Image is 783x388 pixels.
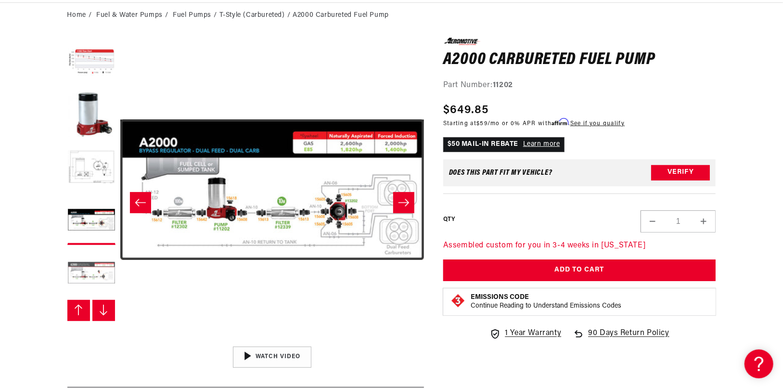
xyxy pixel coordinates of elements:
button: Load image 6 in gallery view [67,144,116,192]
button: Load image 7 in gallery view [67,197,116,245]
h1: A2000 Carbureted Fuel Pump [443,52,716,68]
button: Slide left [67,300,90,321]
button: Slide left [130,192,151,213]
a: Fuel Pumps [173,10,211,21]
a: 1 Year Warranty [489,327,561,340]
button: Emissions CodeContinue Reading to Understand Emissions Codes [471,293,621,310]
nav: breadcrumbs [67,10,716,21]
p: Assembled custom for you in 3-4 weeks in [US_STATE] [443,240,716,252]
p: Continue Reading to Understand Emissions Codes [471,302,621,310]
div: Does This part fit My vehicle? [449,169,552,177]
button: Load image 5 in gallery view [67,91,116,139]
li: T-Style (Carbureted) [219,10,293,21]
strong: Emissions Code [471,294,529,301]
p: $50 MAIL-IN REBATE [443,137,565,152]
media-gallery: Gallery Viewer [67,38,424,367]
strong: 11202 [493,81,513,89]
li: A2000 Carbureted Fuel Pump [293,10,389,21]
span: $59 [476,121,488,127]
a: Fuel & Water Pumps [96,10,163,21]
a: Home [67,10,86,21]
p: Starting at /mo or 0% APR with . [443,119,625,128]
img: Emissions code [450,293,466,309]
a: Learn more [523,141,560,148]
div: Part Number: [443,79,716,92]
button: Slide right [393,192,414,213]
span: Affirm [552,118,569,126]
span: 90 Days Return Policy [588,327,669,349]
label: QTY [443,216,455,224]
button: Verify [651,165,710,181]
a: 90 Days Return Policy [573,327,669,349]
button: Load image 4 in gallery view [67,38,116,86]
button: Load image 8 in gallery view [67,250,116,298]
a: See if you qualify - Learn more about Affirm Financing (opens in modal) [570,121,625,127]
span: 1 Year Warranty [505,327,561,340]
button: Add to Cart [443,259,716,281]
span: $649.85 [443,102,489,119]
button: Slide right [92,300,116,321]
